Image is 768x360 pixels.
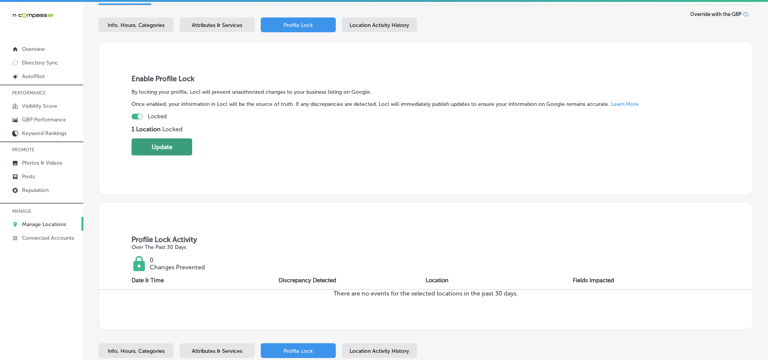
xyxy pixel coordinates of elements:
[22,116,66,123] p: GBP Performance
[108,348,165,354] span: Info, Hours, Categories
[99,290,752,297] p: There are no events for the selected locations in the past 30 days.
[132,138,192,156] button: Update
[192,22,243,28] span: Attributes & Services
[132,126,162,133] strong: 1 Location
[22,130,66,137] p: Keyword Rankings
[12,12,54,19] img: 660ab0bf-5cc7-4cb8-ba1c-48b5ae0f18e60NCTV_CLogo_TV_Black_-500x88.png
[22,103,57,109] p: Visibility Score
[573,277,614,284] p: Fields Impacted
[132,244,205,250] p: Over The Past 30 Days
[284,348,313,354] span: Profile Lock
[350,348,409,354] span: Location Activity History
[426,277,448,284] p: Location
[22,221,66,228] p: Manage Locations
[350,22,409,28] span: Location Activity History
[284,22,313,28] span: Profile Lock
[22,187,49,193] p: Reputation
[22,160,62,166] p: Photos & Videos
[150,264,205,271] p: Changes Prevented
[279,277,336,284] p: Discrepancy Detected
[132,126,719,133] p: Locked
[132,89,719,95] p: By locking your profile, Locl will prevent unauthorized changes to your business listing on Google.
[132,277,164,284] p: Date & Time
[22,173,35,180] p: Posts
[150,256,205,264] p: 0
[22,235,74,241] p: Connected Accounts
[108,22,165,28] span: Info, Hours, Categories
[132,235,720,244] h3: Profile Lock Activity
[22,60,58,66] p: Directory Sync
[132,101,719,107] p: Once enabled, your information in Locl will be the source of truth. If any discrepancies are dete...
[132,74,719,83] h3: Enable Profile Lock
[148,113,167,120] p: Locked
[22,73,45,80] p: AutoPilot
[611,101,639,107] a: Learn More
[690,11,741,17] span: Override with the GBP
[192,348,243,354] span: Attributes & Services
[22,46,45,52] p: Overview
